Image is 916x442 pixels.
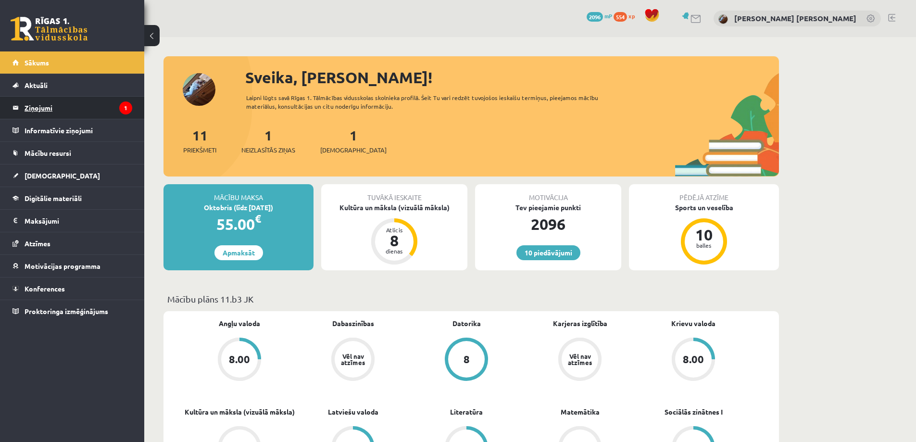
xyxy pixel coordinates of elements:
div: 10 [690,227,718,242]
div: Tev pieejamie punkti [475,202,621,213]
a: Kultūra un māksla (vizuālā māksla) [185,407,295,417]
span: 554 [614,12,627,22]
span: Konferences [25,284,65,293]
a: Rīgas 1. Tālmācības vidusskola [11,17,88,41]
p: Mācību plāns 11.b3 JK [167,292,775,305]
a: Maksājumi [13,210,132,232]
span: Proktoringa izmēģinājums [25,307,108,316]
a: Matemātika [561,407,600,417]
span: [DEMOGRAPHIC_DATA] [320,145,387,155]
legend: Informatīvie ziņojumi [25,119,132,141]
a: Literatūra [450,407,483,417]
div: Laipni lūgts savā Rīgas 1. Tālmācības vidusskolas skolnieka profilā. Šeit Tu vari redzēt tuvojošo... [246,93,615,111]
a: Kultūra un māksla (vizuālā māksla) Atlicis 8 dienas [321,202,467,266]
a: Apmaksāt [214,245,263,260]
a: 8 [410,338,523,383]
a: Digitālie materiāli [13,187,132,209]
legend: Maksājumi [25,210,132,232]
div: Oktobris (līdz [DATE]) [163,202,314,213]
span: Priekšmeti [183,145,216,155]
a: Informatīvie ziņojumi [13,119,132,141]
a: Mācību resursi [13,142,132,164]
a: 1Neizlasītās ziņas [241,126,295,155]
div: 2096 [475,213,621,236]
a: Sociālās zinātnes I [665,407,723,417]
a: 11Priekšmeti [183,126,216,155]
a: 2096 mP [587,12,612,20]
div: dienas [380,248,409,254]
img: Endija Iveta Žagata [718,14,728,24]
a: Latviešu valoda [328,407,378,417]
div: Sports un veselība [629,202,779,213]
div: Sveika, [PERSON_NAME]! [245,66,779,89]
div: 8 [464,354,470,365]
span: Atzīmes [25,239,50,248]
span: [DEMOGRAPHIC_DATA] [25,171,100,180]
a: Vēl nav atzīmes [523,338,637,383]
a: Sākums [13,51,132,74]
div: Kultūra un māksla (vizuālā māksla) [321,202,467,213]
div: Mācību maksa [163,184,314,202]
div: Vēl nav atzīmes [339,353,366,366]
i: 1 [119,101,132,114]
legend: Ziņojumi [25,97,132,119]
a: Datorika [452,318,481,328]
div: 8 [380,233,409,248]
a: Proktoringa izmēģinājums [13,300,132,322]
span: 2096 [587,12,603,22]
span: Neizlasītās ziņas [241,145,295,155]
span: xp [628,12,635,20]
div: balles [690,242,718,248]
a: Atzīmes [13,232,132,254]
div: 8.00 [683,354,704,365]
a: Krievu valoda [671,318,715,328]
a: 8.00 [183,338,296,383]
a: Vēl nav atzīmes [296,338,410,383]
div: Motivācija [475,184,621,202]
a: Motivācijas programma [13,255,132,277]
span: Digitālie materiāli [25,194,82,202]
a: Aktuāli [13,74,132,96]
span: Motivācijas programma [25,262,100,270]
div: Atlicis [380,227,409,233]
span: € [255,212,261,226]
a: 1[DEMOGRAPHIC_DATA] [320,126,387,155]
a: Dabaszinības [332,318,374,328]
div: 8.00 [229,354,250,365]
a: Karjeras izglītība [553,318,607,328]
span: Aktuāli [25,81,48,89]
div: Tuvākā ieskaite [321,184,467,202]
a: 8.00 [637,338,750,383]
a: Ziņojumi1 [13,97,132,119]
a: Sports un veselība 10 balles [629,202,779,266]
span: Mācību resursi [25,149,71,157]
span: mP [604,12,612,20]
a: [DEMOGRAPHIC_DATA] [13,164,132,187]
span: Sākums [25,58,49,67]
a: 554 xp [614,12,640,20]
a: Angļu valoda [219,318,260,328]
div: Pēdējā atzīme [629,184,779,202]
a: 10 piedāvājumi [516,245,580,260]
a: Konferences [13,278,132,300]
a: [PERSON_NAME] [PERSON_NAME] [734,13,856,23]
div: 55.00 [163,213,314,236]
div: Vēl nav atzīmes [566,353,593,366]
